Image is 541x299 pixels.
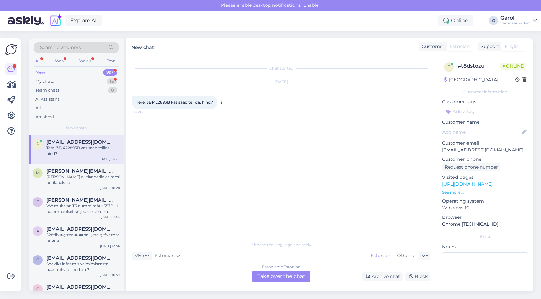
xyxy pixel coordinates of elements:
p: Notes [442,244,528,250]
div: Socials [77,57,93,65]
div: All [35,105,41,111]
div: Web [54,57,65,65]
span: Enable [301,2,320,8]
div: Sooviks infot mis valmimisaasta naastrehvid need on ? [46,261,120,273]
div: [GEOGRAPHIC_DATA] [444,76,498,83]
div: Tere, 3B1422893B kas saab tellida, hind? [46,145,120,157]
span: cedterrasson@live.fr [46,284,113,290]
div: Garol [500,15,530,21]
span: Tere, 3B1422893B kas saab tellida, hind? [137,100,213,105]
div: [DATE] 9:44 [101,215,120,219]
span: Search customers [40,44,81,51]
span: rrrr@rrrrrrrrrr.ee [46,139,113,145]
a: Explore AI [65,15,102,26]
span: Online [500,63,526,70]
div: My chats [35,78,54,85]
div: [DATE] 13:56 [100,244,120,248]
div: # t8dstozu [458,62,500,70]
div: [DATE] 10:28 [100,186,120,190]
div: Estonian to Estonian [262,264,300,270]
span: Aleksandr1963@inbox.ru [46,226,113,232]
span: c [36,286,39,291]
div: AI Assistant [35,96,59,102]
div: Email [105,57,119,65]
p: Customer phone [442,156,528,163]
span: English [505,43,521,50]
span: 14:20 [134,110,158,114]
a: [URL][DOMAIN_NAME] [442,181,493,187]
p: Chrome [TECHNICAL_ID] [442,221,528,227]
div: Request phone number [442,163,500,171]
img: explore-ai [49,14,62,27]
div: Choose the language and reply [132,242,430,248]
span: gerlivaltin@gmail.com [46,255,113,261]
div: G [489,16,498,25]
div: Customer [419,43,444,50]
span: r [36,141,39,146]
span: Estonian [450,43,470,50]
div: [DATE] [132,79,430,85]
p: See more ... [442,189,528,195]
p: [EMAIL_ADDRESS][DOMAIN_NAME] [442,147,528,153]
div: Extra [442,234,528,240]
div: Estonian [367,251,394,261]
p: Operating system [442,198,528,205]
span: Estonian [155,252,175,259]
p: Customer name [442,119,528,126]
div: Archived [35,114,54,120]
div: 0 [108,87,117,93]
div: Customer information [442,89,528,95]
p: Visited pages [442,174,528,181]
input: Add a tag [442,107,528,116]
div: VW multivan T5 numbrimärk 557BHL parempoolset küljeukse siine ka müüte ja need Teil kodulehel [PE... [46,203,120,215]
span: M [36,170,40,175]
div: 16 [107,78,117,85]
p: Browser [442,214,528,221]
div: Online [438,15,473,26]
input: Add name [442,129,521,136]
span: Erik.molder12@gmail.com [46,197,113,203]
div: [PERSON_NAME] outlanderile esimesi porilapakaid [46,174,120,186]
img: Askly Logo [5,43,17,56]
a: Garolvaruosamarket [500,15,537,26]
span: t [448,64,450,69]
span: Martin.styff@mail.ee [46,168,113,174]
label: New chat [131,42,154,51]
span: E [36,199,39,204]
div: Take over the chat [252,271,310,282]
div: [DATE] 14:20 [100,157,120,161]
div: Support [478,43,499,50]
p: Customer tags [442,99,528,105]
div: Visitor [132,253,149,259]
div: Team chats [35,87,59,93]
div: Block [405,272,430,281]
div: New [35,69,45,76]
p: Customer email [442,140,528,147]
div: 99+ [103,69,117,76]
span: New chats [66,125,87,131]
div: Me [419,253,428,259]
div: Chat started [132,65,430,71]
span: g [36,257,39,262]
span: A [36,228,39,233]
div: Archive chat [362,272,403,281]
span: Other [397,253,410,258]
div: All [34,57,42,65]
div: 528tlb внутренняя защита зубчатого ремня [46,232,120,244]
div: varuosamarket [500,21,530,26]
div: [DATE] 10:59 [100,273,120,277]
p: Windows 10 [442,205,528,211]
